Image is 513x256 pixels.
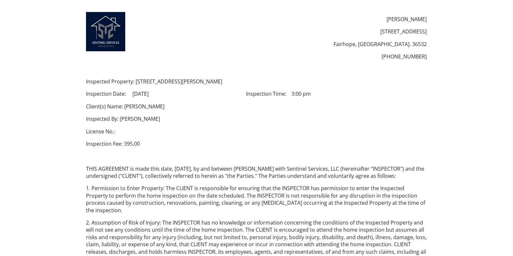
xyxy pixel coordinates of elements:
[86,185,427,214] p: 1. Permission to Enter Property: The CLIENT is responsible for ensuring that the INSPECTOR has pe...
[86,140,427,147] p: Inspection Fee: 395.00
[86,28,427,35] p: [STREET_ADDRESS]
[86,53,427,60] p: [PHONE_NUMBER]
[86,128,427,135] p: License No.:
[86,12,125,51] img: 1709427481673.jpg
[86,41,427,48] p: Fairhope, [GEOGRAPHIC_DATA]. 36532
[86,16,427,23] p: [PERSON_NAME]
[86,103,427,110] p: Client(s) Name: [PERSON_NAME]
[86,115,427,122] p: Inspected By: [PERSON_NAME]
[86,78,427,85] p: Inspected Property: [STREET_ADDRESS][PERSON_NAME]
[86,90,427,97] p: Inspection Date: [DATE] Inspection Time: 3:00 pm
[86,165,427,180] p: THIS AGREEMENT is made this date, [DATE], by and between [PERSON_NAME] with Sentinel Services, LL...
